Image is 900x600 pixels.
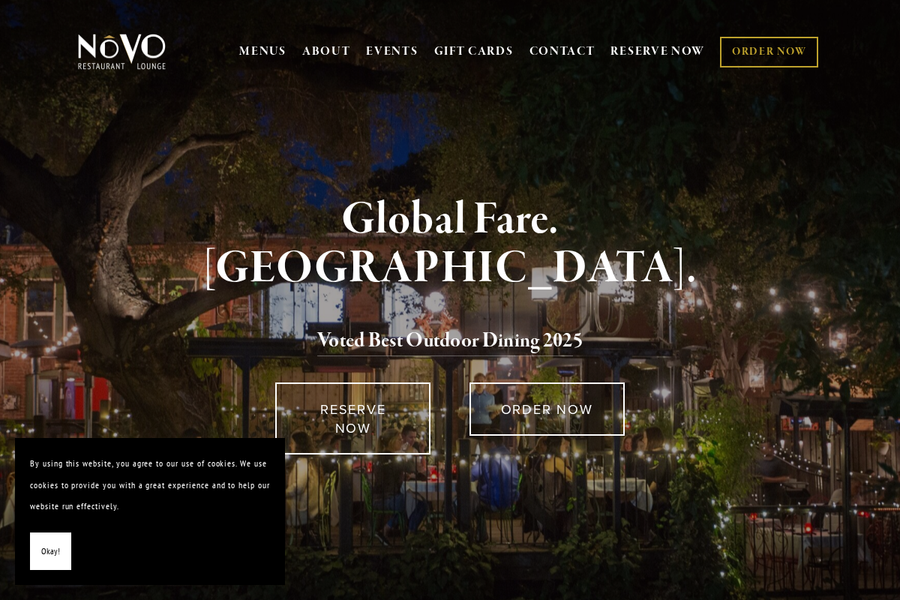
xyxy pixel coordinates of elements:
[317,328,573,356] a: Voted Best Outdoor Dining 202
[30,532,71,571] button: Okay!
[275,382,430,454] a: RESERVE NOW
[75,33,169,70] img: Novo Restaurant &amp; Lounge
[610,37,705,66] a: RESERVE NOW
[720,37,818,67] a: ORDER NOW
[434,37,514,66] a: GIFT CARDS
[203,191,697,297] strong: Global Fare. [GEOGRAPHIC_DATA].
[41,541,60,562] span: Okay!
[302,44,351,59] a: ABOUT
[469,382,625,436] a: ORDER NOW
[529,37,595,66] a: CONTACT
[30,453,270,517] p: By using this website, you agree to our use of cookies. We use cookies to provide you with a grea...
[15,438,285,585] section: Cookie banner
[97,325,802,357] h2: 5
[366,44,418,59] a: EVENTS
[239,44,286,59] a: MENUS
